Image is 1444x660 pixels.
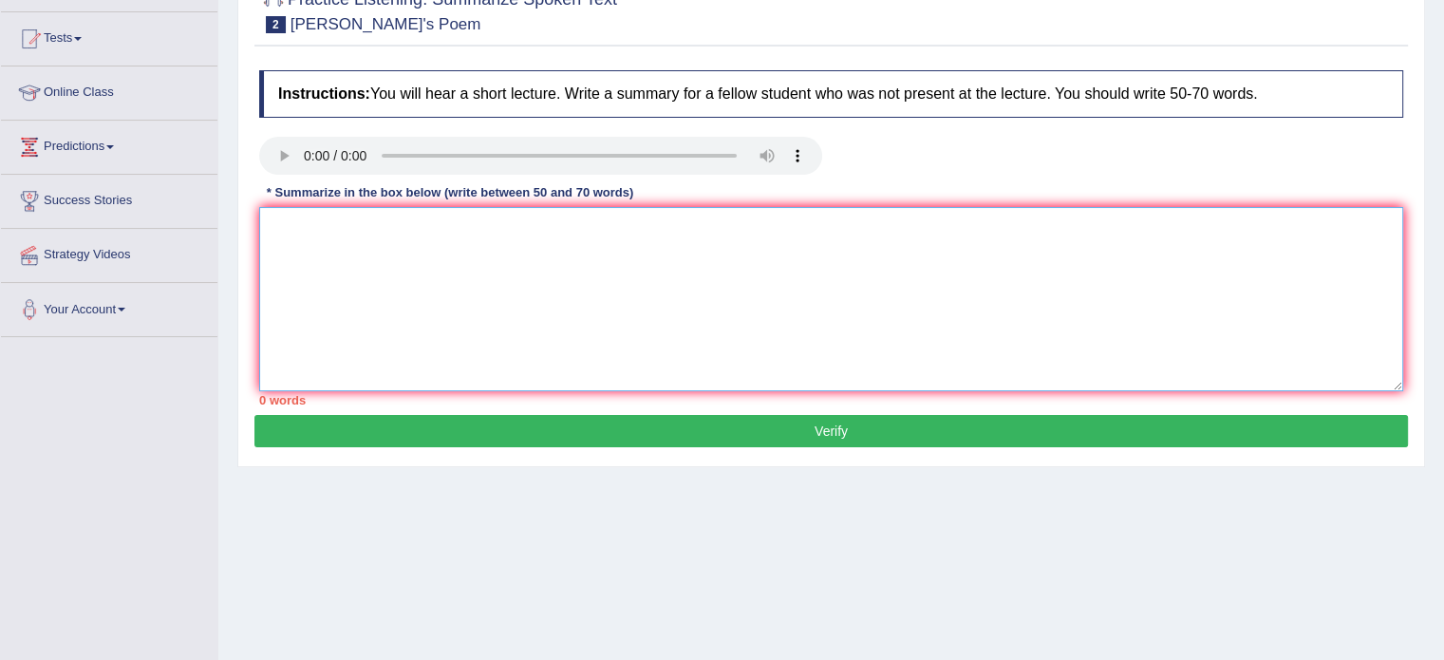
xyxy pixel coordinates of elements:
[1,283,217,330] a: Your Account
[1,175,217,222] a: Success Stories
[254,415,1408,447] button: Verify
[259,391,1403,409] div: 0 words
[1,66,217,114] a: Online Class
[259,70,1403,118] h4: You will hear a short lecture. Write a summary for a fellow student who was not present at the le...
[278,85,370,102] b: Instructions:
[1,229,217,276] a: Strategy Videos
[291,15,481,33] small: [PERSON_NAME]'s Poem
[1,12,217,60] a: Tests
[1,121,217,168] a: Predictions
[266,16,286,33] span: 2
[259,184,641,202] div: * Summarize in the box below (write between 50 and 70 words)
